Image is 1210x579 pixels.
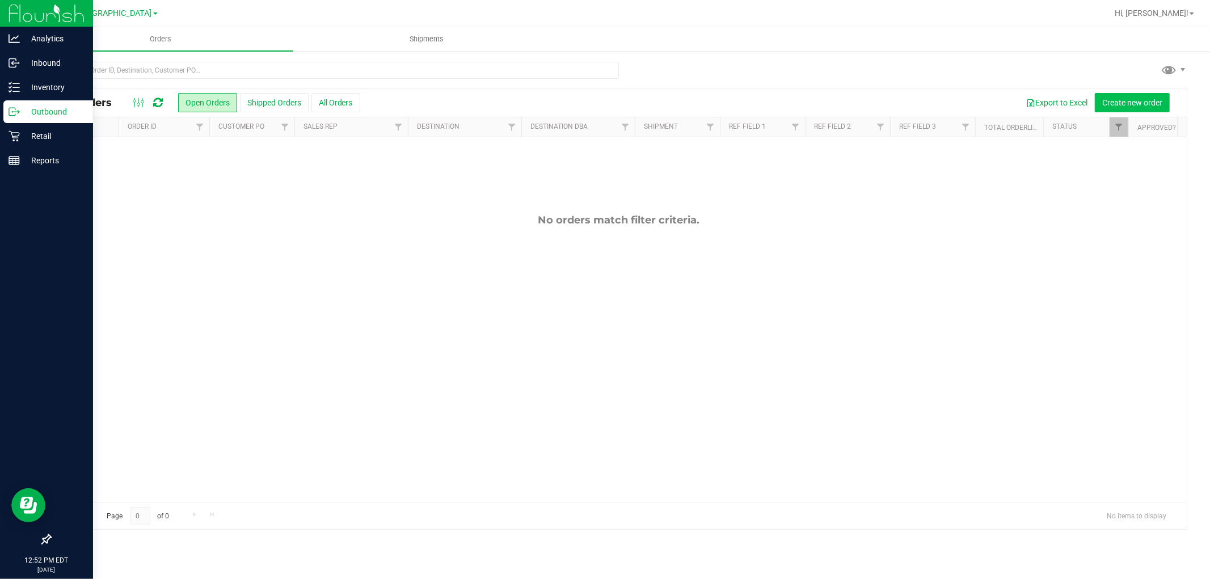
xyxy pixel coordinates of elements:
[97,507,179,525] span: Page of 0
[9,130,20,142] inline-svg: Retail
[1098,507,1175,524] span: No items to display
[128,122,157,130] a: Order ID
[530,122,588,130] a: Destination DBA
[417,122,459,130] a: Destination
[956,117,975,137] a: Filter
[134,34,187,44] span: Orders
[701,117,720,137] a: Filter
[20,105,88,119] p: Outbound
[1052,122,1077,130] a: Status
[644,122,678,130] a: Shipment
[311,93,360,112] button: All Orders
[9,155,20,166] inline-svg: Reports
[389,117,408,137] a: Filter
[27,27,293,51] a: Orders
[240,93,309,112] button: Shipped Orders
[616,117,635,137] a: Filter
[276,117,294,137] a: Filter
[20,129,88,143] p: Retail
[20,56,88,70] p: Inbound
[5,555,88,565] p: 12:52 PM EDT
[984,124,1045,132] a: Total Orderlines
[20,81,88,94] p: Inventory
[729,122,766,130] a: Ref Field 1
[9,57,20,69] inline-svg: Inbound
[50,214,1187,226] div: No orders match filter criteria.
[1115,9,1188,18] span: Hi, [PERSON_NAME]!
[5,565,88,574] p: [DATE]
[1110,117,1128,137] a: Filter
[11,488,45,522] iframe: Resource center
[899,122,936,130] a: Ref Field 3
[303,122,338,130] a: Sales Rep
[218,122,264,130] a: Customer PO
[1095,93,1170,112] button: Create new order
[178,93,237,112] button: Open Orders
[1019,93,1095,112] button: Export to Excel
[9,82,20,93] inline-svg: Inventory
[50,62,619,79] input: Search Order ID, Destination, Customer PO...
[293,27,559,51] a: Shipments
[74,9,152,18] span: [GEOGRAPHIC_DATA]
[20,154,88,167] p: Reports
[20,32,88,45] p: Analytics
[1102,98,1162,107] span: Create new order
[814,122,851,130] a: Ref Field 2
[503,117,521,137] a: Filter
[9,106,20,117] inline-svg: Outbound
[1137,124,1176,132] a: Approved?
[871,117,890,137] a: Filter
[9,33,20,44] inline-svg: Analytics
[786,117,805,137] a: Filter
[394,34,459,44] span: Shipments
[191,117,209,137] a: Filter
